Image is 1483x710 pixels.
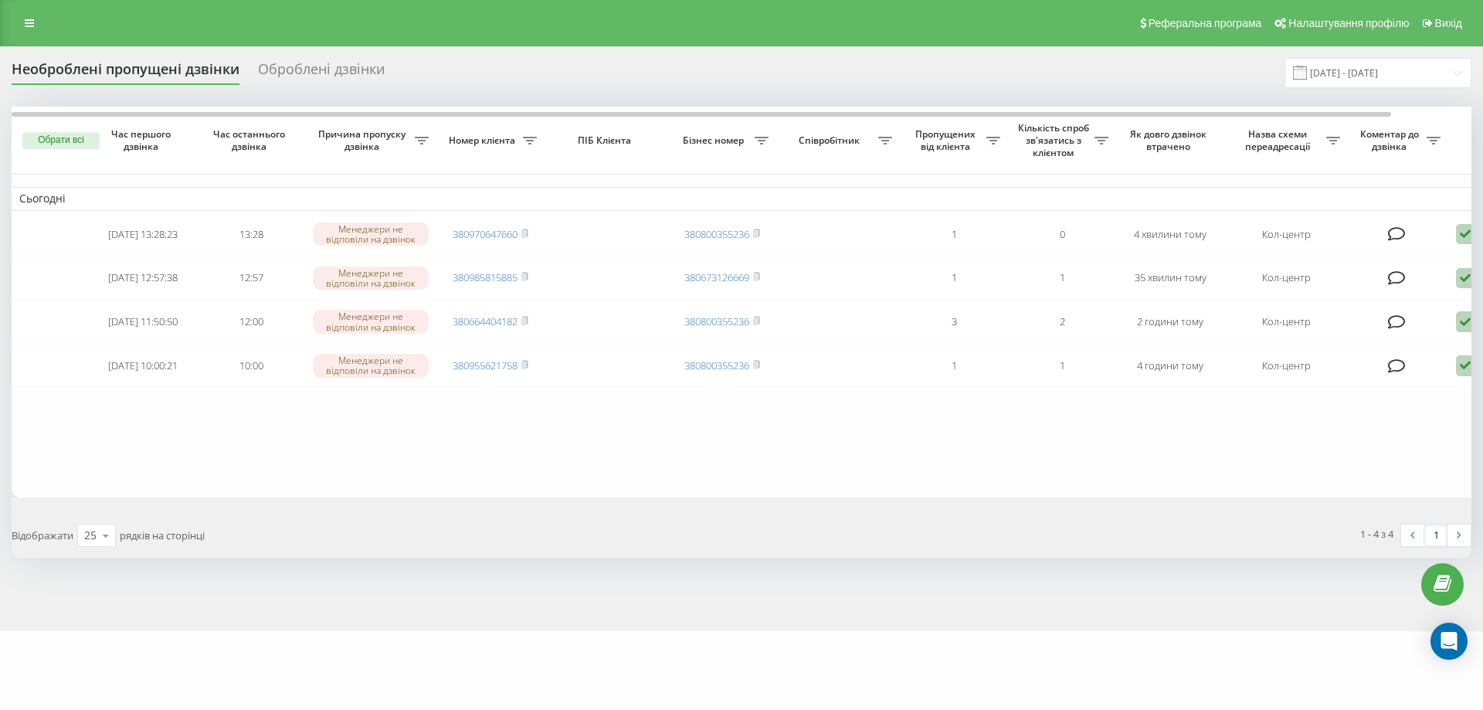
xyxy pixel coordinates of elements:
[1435,17,1462,29] span: Вихід
[89,345,197,386] td: [DATE] 10:00:21
[900,301,1008,342] td: 3
[1116,214,1224,255] td: 4 хвилини тому
[1008,257,1116,298] td: 1
[101,128,185,152] span: Час першого дзвінка
[313,354,429,377] div: Менеджери не відповіли на дзвінок
[1224,214,1348,255] td: Кол-центр
[1224,301,1348,342] td: Кол-центр
[684,314,749,328] a: 380800355236
[1116,301,1224,342] td: 2 години тому
[1016,122,1094,158] span: Кількість спроб зв'язатись з клієнтом
[209,128,293,152] span: Час останнього дзвінка
[197,301,305,342] td: 12:00
[900,257,1008,298] td: 1
[313,310,429,333] div: Менеджери не відповіли на дзвінок
[1008,301,1116,342] td: 2
[453,227,518,241] a: 380970647660
[900,214,1008,255] td: 1
[12,61,239,85] div: Необроблені пропущені дзвінки
[89,257,197,298] td: [DATE] 12:57:38
[120,528,205,542] span: рядків на сторінці
[453,358,518,372] a: 380955621758
[1116,345,1224,386] td: 4 години тому
[453,270,518,284] a: 380985815885
[1116,257,1224,298] td: 35 хвилин тому
[558,134,655,147] span: ПІБ Клієнта
[453,314,518,328] a: 380664404182
[444,134,523,147] span: Номер клієнта
[1008,214,1116,255] td: 0
[908,128,986,152] span: Пропущених від клієнта
[1288,17,1409,29] span: Налаштування профілю
[1232,128,1326,152] span: Назва схеми переадресації
[1128,128,1212,152] span: Як довго дзвінок втрачено
[89,301,197,342] td: [DATE] 11:50:50
[784,134,878,147] span: Співробітник
[84,528,97,543] div: 25
[684,227,749,241] a: 380800355236
[89,214,197,255] td: [DATE] 13:28:23
[197,214,305,255] td: 13:28
[684,358,749,372] a: 380800355236
[900,345,1008,386] td: 1
[1360,526,1393,542] div: 1 - 4 з 4
[1424,525,1447,546] a: 1
[197,345,305,386] td: 10:00
[258,61,385,85] div: Оброблені дзвінки
[22,132,100,149] button: Обрати всі
[1224,345,1348,386] td: Кол-центр
[197,257,305,298] td: 12:57
[313,267,429,290] div: Менеджери не відповіли на дзвінок
[1224,257,1348,298] td: Кол-центр
[1430,623,1468,660] div: Open Intercom Messenger
[684,270,749,284] a: 380673126669
[676,134,755,147] span: Бізнес номер
[313,128,415,152] span: Причина пропуску дзвінка
[1149,17,1262,29] span: Реферальна програма
[1008,345,1116,386] td: 1
[313,223,429,246] div: Менеджери не відповіли на дзвінок
[1356,128,1427,152] span: Коментар до дзвінка
[12,528,73,542] span: Відображати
